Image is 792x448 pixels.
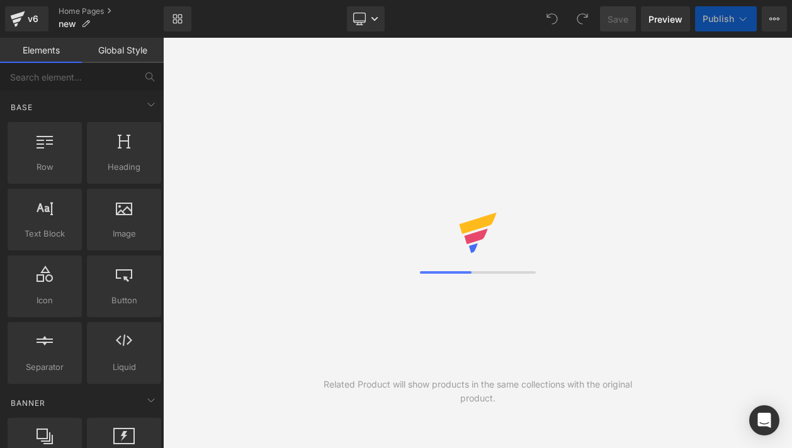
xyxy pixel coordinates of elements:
[320,378,635,405] div: Related Product will show products in the same collections with the original product.
[11,160,78,174] span: Row
[11,294,78,307] span: Icon
[91,294,157,307] span: Button
[59,6,164,16] a: Home Pages
[82,38,164,63] a: Global Style
[11,361,78,374] span: Separator
[703,14,734,24] span: Publish
[695,6,757,31] button: Publish
[11,227,78,240] span: Text Block
[25,11,41,27] div: v6
[749,405,779,435] div: Open Intercom Messenger
[762,6,787,31] button: More
[91,361,157,374] span: Liquid
[641,6,690,31] a: Preview
[9,101,34,113] span: Base
[570,6,595,31] button: Redo
[59,19,76,29] span: new
[91,227,157,240] span: Image
[648,13,682,26] span: Preview
[540,6,565,31] button: Undo
[9,397,47,409] span: Banner
[608,13,628,26] span: Save
[91,160,157,174] span: Heading
[5,6,48,31] a: v6
[164,6,191,31] a: New Library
